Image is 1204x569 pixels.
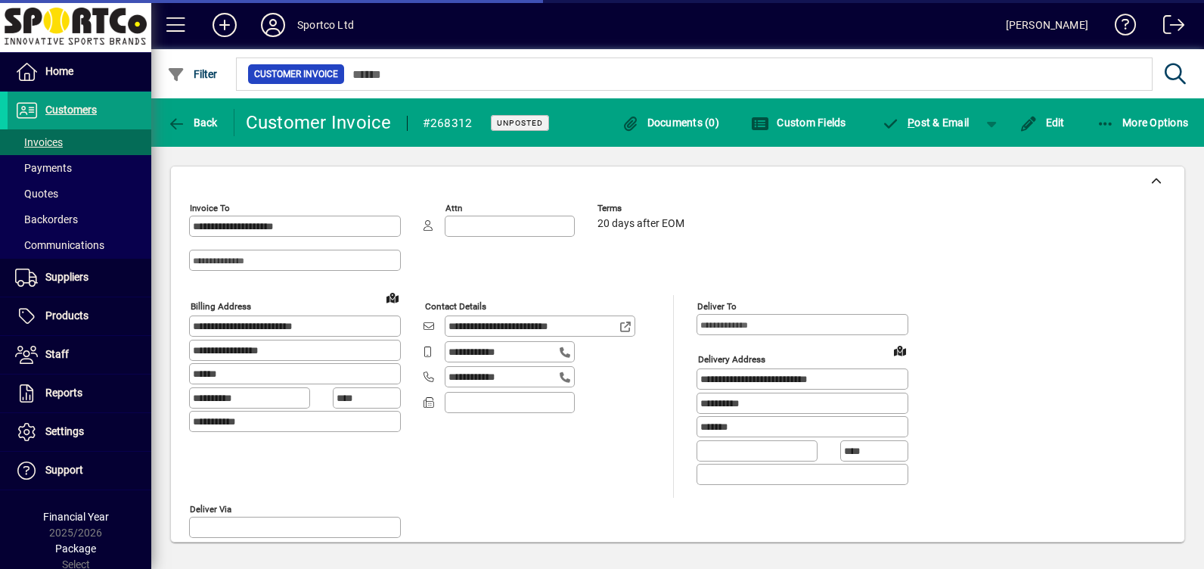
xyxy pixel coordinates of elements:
span: Customer Invoice [254,67,338,82]
a: View on map [380,285,405,309]
mat-label: Invoice To [190,203,230,213]
span: Products [45,309,88,322]
div: Sportco Ltd [297,13,354,37]
span: P [908,117,914,129]
a: Quotes [8,181,151,207]
span: Edit [1019,117,1065,129]
a: Products [8,297,151,335]
span: Customers [45,104,97,116]
span: Home [45,65,73,77]
span: Suppliers [45,271,88,283]
span: Invoices [15,136,63,148]
mat-label: Attn [445,203,462,213]
a: Communications [8,232,151,258]
span: Unposted [497,118,543,128]
a: Suppliers [8,259,151,297]
span: Terms [597,204,688,213]
a: Reports [8,375,151,412]
span: Back [167,117,218,129]
span: Filter [167,68,218,80]
button: Back [163,109,222,136]
span: 20 days after EOM [597,218,684,230]
span: Package [55,543,96,555]
span: Financial Year [43,511,109,523]
mat-label: Deliver via [190,503,231,514]
span: Backorders [15,213,78,225]
span: Support [45,464,83,476]
div: [PERSON_NAME] [1006,13,1088,37]
a: Home [8,53,151,91]
a: Logout [1152,3,1185,52]
button: Custom Fields [747,109,850,136]
button: More Options [1093,109,1193,136]
button: Post & Email [874,109,977,136]
a: Payments [8,155,151,181]
button: Profile [249,11,297,39]
span: Settings [45,425,84,437]
button: Edit [1016,109,1069,136]
span: Quotes [15,188,58,200]
a: Backorders [8,207,151,232]
app-page-header-button: Back [151,109,234,136]
span: ost & Email [882,117,970,129]
mat-label: Deliver To [697,301,737,312]
span: Documents (0) [621,117,719,129]
a: Settings [8,413,151,451]
a: View on map [888,338,912,362]
span: More Options [1097,117,1189,129]
span: Payments [15,162,72,174]
span: Staff [45,348,69,360]
button: Add [200,11,249,39]
span: Reports [45,387,82,399]
span: Communications [15,239,104,251]
button: Documents (0) [617,109,723,136]
a: Invoices [8,129,151,155]
a: Support [8,452,151,490]
div: Customer Invoice [246,110,392,135]
a: Staff [8,336,151,374]
button: Filter [163,61,222,88]
a: Knowledge Base [1103,3,1137,52]
div: #268312 [423,111,473,135]
span: Custom Fields [751,117,846,129]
